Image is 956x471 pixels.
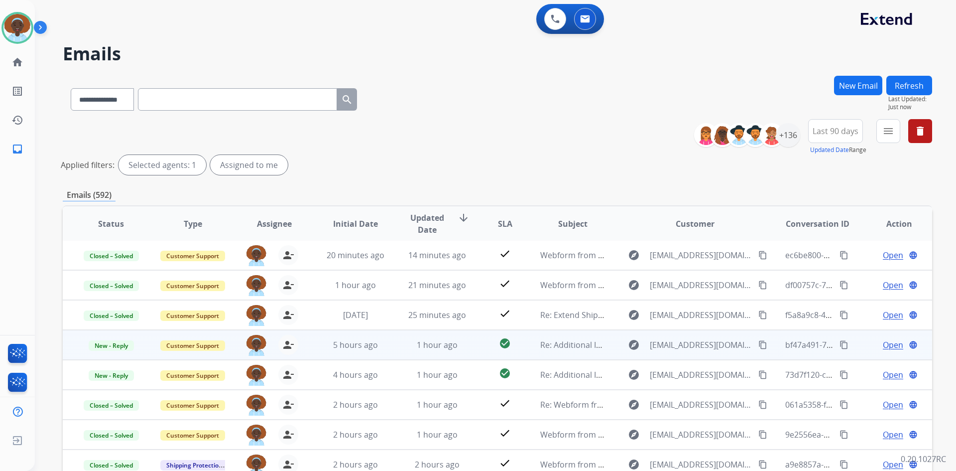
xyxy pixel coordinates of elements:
img: agent-avatar [246,305,266,326]
mat-icon: person_remove [282,429,294,441]
span: Subject [558,218,588,230]
span: Assignee [257,218,292,230]
button: Updated Date [810,146,849,154]
div: Assigned to me [210,155,288,175]
span: 1 hour ago [417,339,458,350]
span: [DATE] [343,310,368,320]
mat-icon: menu [882,125,894,137]
mat-icon: content_copy [839,340,848,349]
mat-icon: language [909,400,918,409]
span: Webform from [EMAIL_ADDRESS][DOMAIN_NAME] on [DATE] [540,250,766,261]
mat-icon: inbox [11,143,23,155]
span: 2 hours ago [333,429,378,440]
mat-icon: language [909,251,918,260]
span: Customer Support [160,400,225,411]
span: df00757c-7615-4abb-9b6a-be49ddad7748 [785,280,940,291]
span: [EMAIL_ADDRESS][DOMAIN_NAME] [650,249,752,261]
img: agent-avatar [246,245,266,266]
mat-icon: home [11,56,23,68]
span: Open [883,399,903,411]
span: Closed – Solved [84,400,139,411]
mat-icon: content_copy [758,340,767,349]
span: Closed – Solved [84,460,139,471]
mat-icon: person_remove [282,249,294,261]
span: New - Reply [89,370,134,381]
mat-icon: language [909,370,918,379]
span: 1 hour ago [417,429,458,440]
span: Just now [888,103,932,111]
span: Initial Date [333,218,378,230]
span: 061a5358-f9f7-40bd-b8c3-ae45a05ad87b [785,399,937,410]
mat-icon: language [909,281,918,290]
button: Refresh [886,76,932,95]
span: [EMAIL_ADDRESS][DOMAIN_NAME] [650,459,752,471]
mat-icon: check [499,457,511,469]
span: 20 minutes ago [327,250,384,261]
mat-icon: content_copy [839,370,848,379]
button: New Email [834,76,882,95]
span: Closed – Solved [84,430,139,441]
mat-icon: language [909,340,918,349]
img: agent-avatar [246,365,266,386]
span: Customer Support [160,251,225,261]
span: 2 hours ago [333,399,378,410]
mat-icon: content_copy [758,281,767,290]
mat-icon: explore [628,399,640,411]
span: Shipping Protection [160,460,229,471]
img: agent-avatar [246,425,266,446]
mat-icon: content_copy [839,311,848,319]
span: Re: Extend Shipping Protection Confirmation [540,310,708,320]
mat-icon: content_copy [758,311,767,319]
span: 2 hours ago [415,459,460,470]
mat-icon: list_alt [11,85,23,97]
mat-icon: person_remove [282,369,294,381]
th: Action [850,206,932,241]
span: 2 hours ago [333,459,378,470]
mat-icon: check_circle [499,367,511,379]
mat-icon: person_remove [282,279,294,291]
mat-icon: history [11,114,23,126]
mat-icon: content_copy [839,400,848,409]
mat-icon: delete [914,125,926,137]
span: 4 hours ago [333,369,378,380]
span: Open [883,279,903,291]
mat-icon: check [499,278,511,290]
mat-icon: explore [628,369,640,381]
span: Re: Webform from [EMAIL_ADDRESS][DOMAIN_NAME] on [DATE] [540,399,779,410]
p: Applied filters: [61,159,115,171]
mat-icon: explore [628,459,640,471]
span: Open [883,429,903,441]
span: Updated Date [405,212,450,236]
span: Open [883,339,903,351]
mat-icon: content_copy [758,370,767,379]
mat-icon: arrow_downward [458,212,470,224]
button: Last 90 days [808,119,863,143]
span: Closed – Solved [84,281,139,291]
span: Range [810,146,866,154]
span: New - Reply [89,340,134,351]
span: Re: Additional Information [540,339,639,350]
img: avatar [3,14,31,42]
mat-icon: content_copy [839,281,848,290]
span: 1 hour ago [335,280,376,291]
span: 73d7f120-c43c-423d-84fe-6e6dabc25b9b [785,369,936,380]
p: 0.20.1027RC [901,453,946,465]
span: 1 hour ago [417,369,458,380]
span: Open [883,249,903,261]
span: Closed – Solved [84,251,139,261]
mat-icon: language [909,430,918,439]
mat-icon: check [499,248,511,260]
mat-icon: check [499,308,511,319]
span: Re: Additional Information [540,369,639,380]
span: [EMAIL_ADDRESS][DOMAIN_NAME] [650,339,752,351]
img: agent-avatar [246,395,266,416]
mat-icon: language [909,311,918,319]
mat-icon: content_copy [758,251,767,260]
span: Webform from [EMAIL_ADDRESS][DOMAIN_NAME] on [DATE] [540,429,766,440]
span: Open [883,369,903,381]
mat-icon: content_copy [758,400,767,409]
mat-icon: explore [628,309,640,321]
img: agent-avatar [246,335,266,356]
mat-icon: content_copy [839,251,848,260]
mat-icon: content_copy [758,430,767,439]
